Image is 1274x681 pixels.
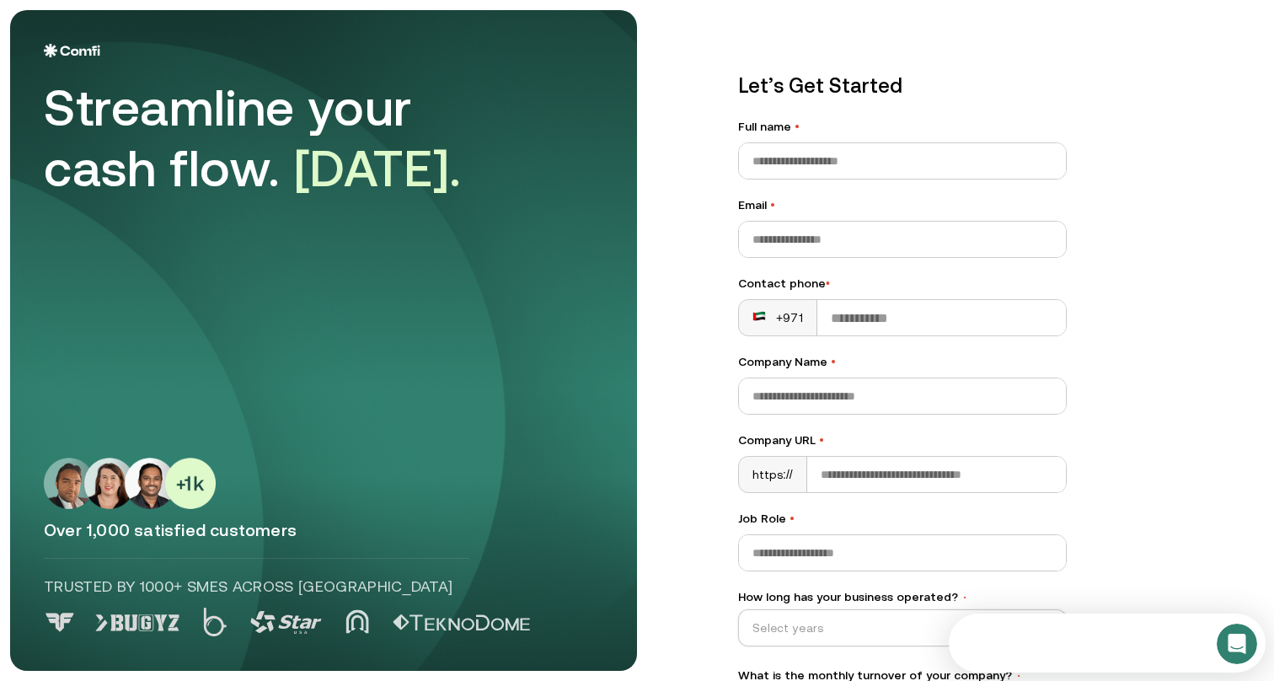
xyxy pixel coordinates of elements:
[393,614,530,631] img: Logo 5
[961,592,968,603] span: •
[44,78,516,199] div: Streamline your cash flow.
[819,433,824,447] span: •
[831,355,836,368] span: •
[738,432,1067,449] label: Company URL
[738,588,1067,606] label: How long has your business operated?
[95,614,179,631] img: Logo 1
[738,353,1067,371] label: Company Name
[790,512,795,525] span: •
[949,614,1266,673] iframe: Intercom live chat discovery launcher
[795,120,800,133] span: •
[826,276,830,290] span: •
[250,611,322,634] img: Logo 3
[44,576,469,598] p: Trusted by 1000+ SMEs across [GEOGRAPHIC_DATA]
[1217,624,1257,664] iframe: Intercom live chat
[44,613,76,632] img: Logo 0
[738,71,1067,101] p: Let’s Get Started
[294,139,462,197] span: [DATE].
[752,309,803,326] div: +971
[44,519,603,541] p: Over 1,000 satisfied customers
[345,609,369,634] img: Logo 4
[738,275,1067,292] div: Contact phone
[770,198,775,212] span: •
[738,510,1067,528] label: Job Role
[739,457,807,492] div: https://
[738,196,1067,214] label: Email
[44,44,100,57] img: Logo
[203,608,227,636] img: Logo 2
[738,118,1067,136] label: Full name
